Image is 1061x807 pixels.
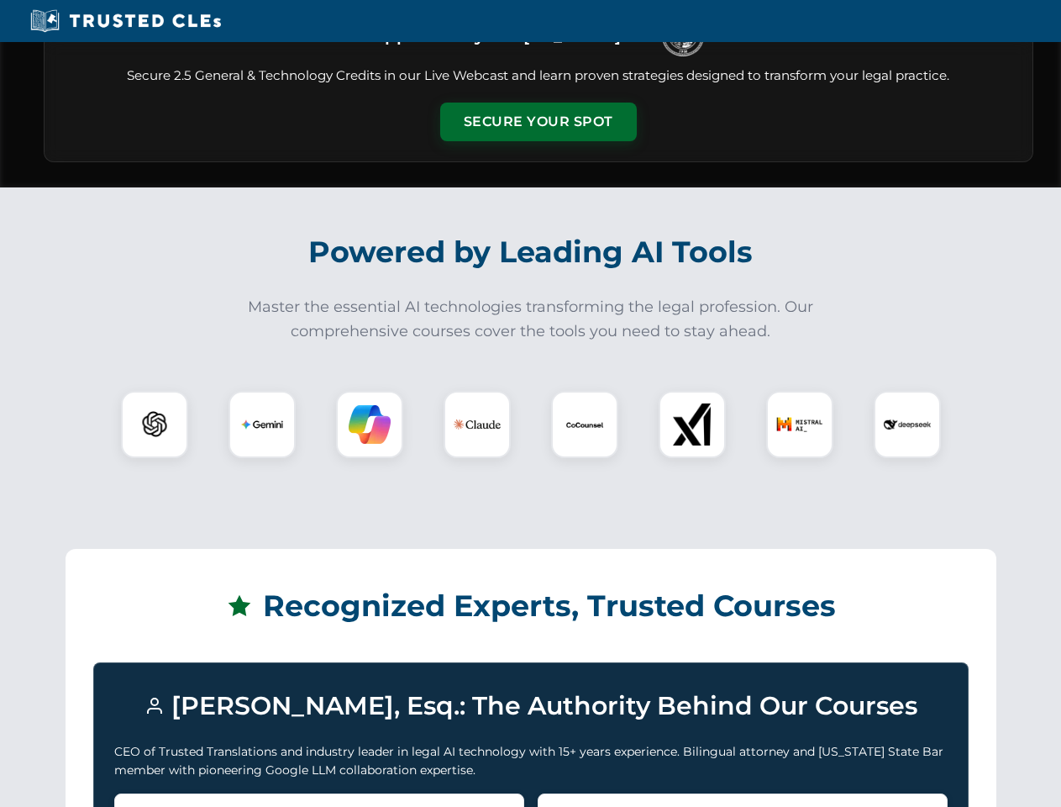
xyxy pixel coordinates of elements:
[444,391,511,458] div: Claude
[874,391,941,458] div: DeepSeek
[440,103,637,141] button: Secure Your Spot
[237,295,825,344] p: Master the essential AI technologies transforming the legal profession. Our comprehensive courses...
[336,391,403,458] div: Copilot
[551,391,618,458] div: CoCounsel
[776,401,823,448] img: Mistral AI Logo
[25,8,226,34] img: Trusted CLEs
[349,403,391,446] img: Copilot Logo
[130,400,179,449] img: ChatGPT Logo
[671,403,713,446] img: xAI Logo
[659,391,726,458] div: xAI
[564,403,606,446] img: CoCounsel Logo
[766,391,833,458] div: Mistral AI
[884,401,931,448] img: DeepSeek Logo
[114,683,948,729] h3: [PERSON_NAME], Esq.: The Authority Behind Our Courses
[114,742,948,780] p: CEO of Trusted Translations and industry leader in legal AI technology with 15+ years experience....
[454,401,501,448] img: Claude Logo
[65,66,1012,86] p: Secure 2.5 General & Technology Credits in our Live Webcast and learn proven strategies designed ...
[93,577,969,636] h2: Recognized Experts, Trusted Courses
[121,391,188,458] div: ChatGPT
[66,223,996,282] h2: Powered by Leading AI Tools
[228,391,296,458] div: Gemini
[241,403,283,446] img: Gemini Logo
